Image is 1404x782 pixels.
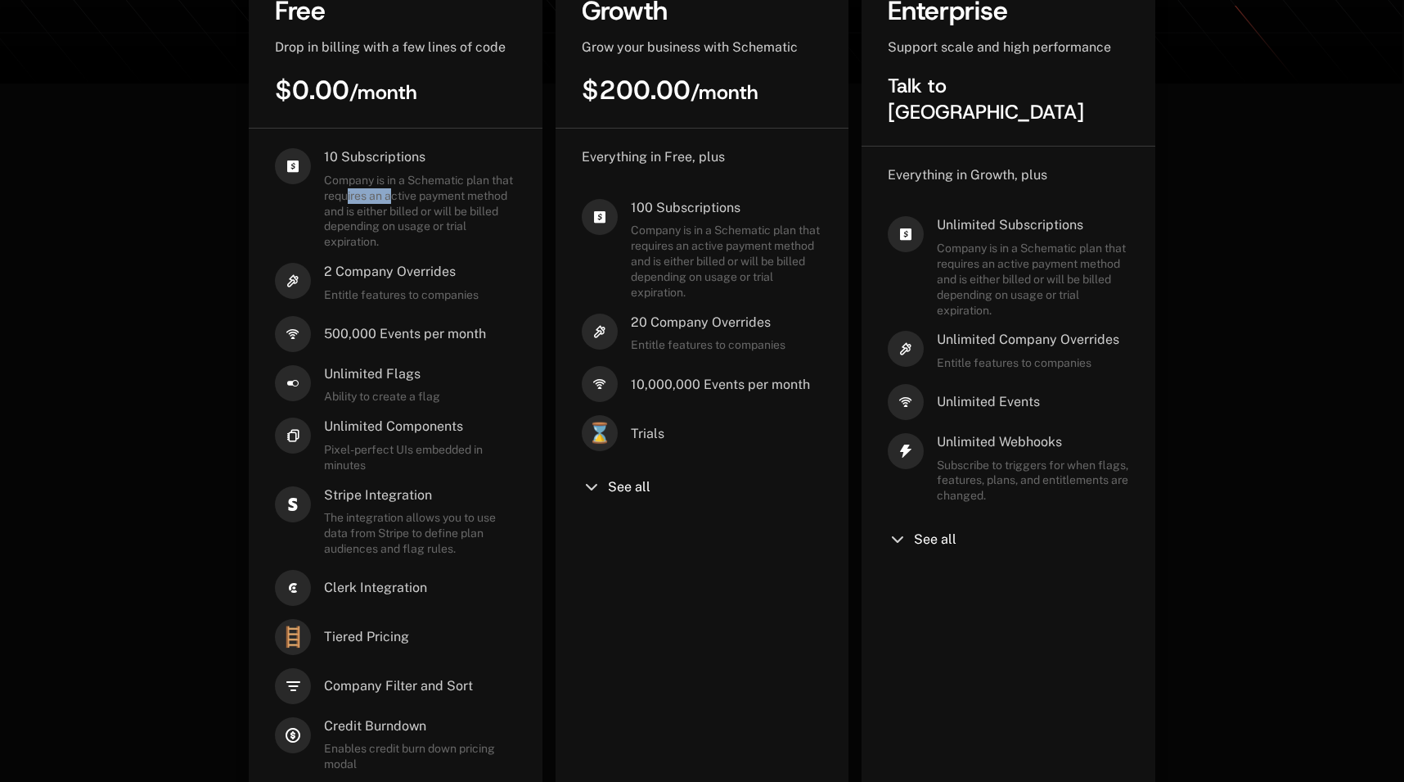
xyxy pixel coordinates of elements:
[888,331,924,367] i: hammer
[631,376,810,394] span: 10,000,000 Events per month
[275,316,311,352] i: signal
[631,199,823,217] span: 100 Subscriptions
[582,366,618,402] i: signal
[888,384,924,420] i: signal
[631,223,823,300] span: Company is in a Schematic plan that requires an active payment method and is either billed or wil...
[275,717,311,753] i: credit-type
[324,579,427,597] span: Clerk Integration
[324,741,516,772] span: Enables credit burn down pricing modal
[888,216,924,252] i: cashapp
[324,418,516,436] span: Unlimited Components
[631,425,664,443] span: Trials
[888,167,1047,183] span: Everything in Growth, plus
[324,389,440,405] span: Ability to create a flag
[275,365,311,401] i: boolean-on
[324,325,486,343] span: 500,000 Events per month
[937,216,1129,234] span: Unlimited Subscriptions
[582,477,601,497] i: chevron-down
[582,39,798,55] span: Grow your business with Schematic
[324,486,516,504] span: Stripe Integration
[275,418,311,454] i: chips
[324,628,409,646] span: Tiered Pricing
[888,73,1084,125] span: Talk to [GEOGRAPHIC_DATA]
[275,263,311,299] i: hammer
[275,73,417,107] span: $0.00
[937,355,1119,371] span: Entitle features to companies
[324,365,440,383] span: Unlimited Flags
[275,668,311,704] i: filter
[631,314,785,332] span: 20 Company Overrides
[324,148,516,166] span: 10 Subscriptions
[275,486,311,522] i: stripe
[275,619,311,655] span: 🪜
[324,717,516,735] span: Credit Burndown
[582,73,758,107] span: $200.00
[937,393,1040,411] span: Unlimited Events
[275,39,506,55] span: Drop in billing with a few lines of code
[888,530,907,549] i: chevron-down
[324,442,516,473] span: Pixel-perfect UIs embedded in minutes
[324,287,479,303] span: Entitle features to companies
[582,415,618,451] span: ⌛
[914,533,956,546] span: See all
[888,433,924,469] i: thunder
[631,337,785,353] span: Entitle features to companies
[324,263,479,281] span: 2 Company Overrides
[582,314,618,350] i: hammer
[608,481,650,494] span: See all
[275,570,311,606] i: clerk
[937,241,1129,318] span: Company is in a Schematic plan that requires an active payment method and is either billed or wil...
[324,677,473,695] span: Company Filter and Sort
[275,148,311,184] i: cashapp
[937,331,1119,349] span: Unlimited Company Overrides
[888,39,1111,55] span: Support scale and high performance
[937,458,1129,504] span: Subscribe to triggers for when flags, features, plans, and entitlements are changed.
[691,79,758,106] sub: / month
[324,173,516,250] span: Company is in a Schematic plan that requires an active payment method and is either billed or wil...
[349,79,417,106] sub: / month
[324,510,516,557] span: The integration allows you to use data from Stripe to define plan audiences and flag rules.
[937,433,1129,451] span: Unlimited Webhooks
[582,199,618,235] i: cashapp
[582,149,725,165] span: Everything in Free, plus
